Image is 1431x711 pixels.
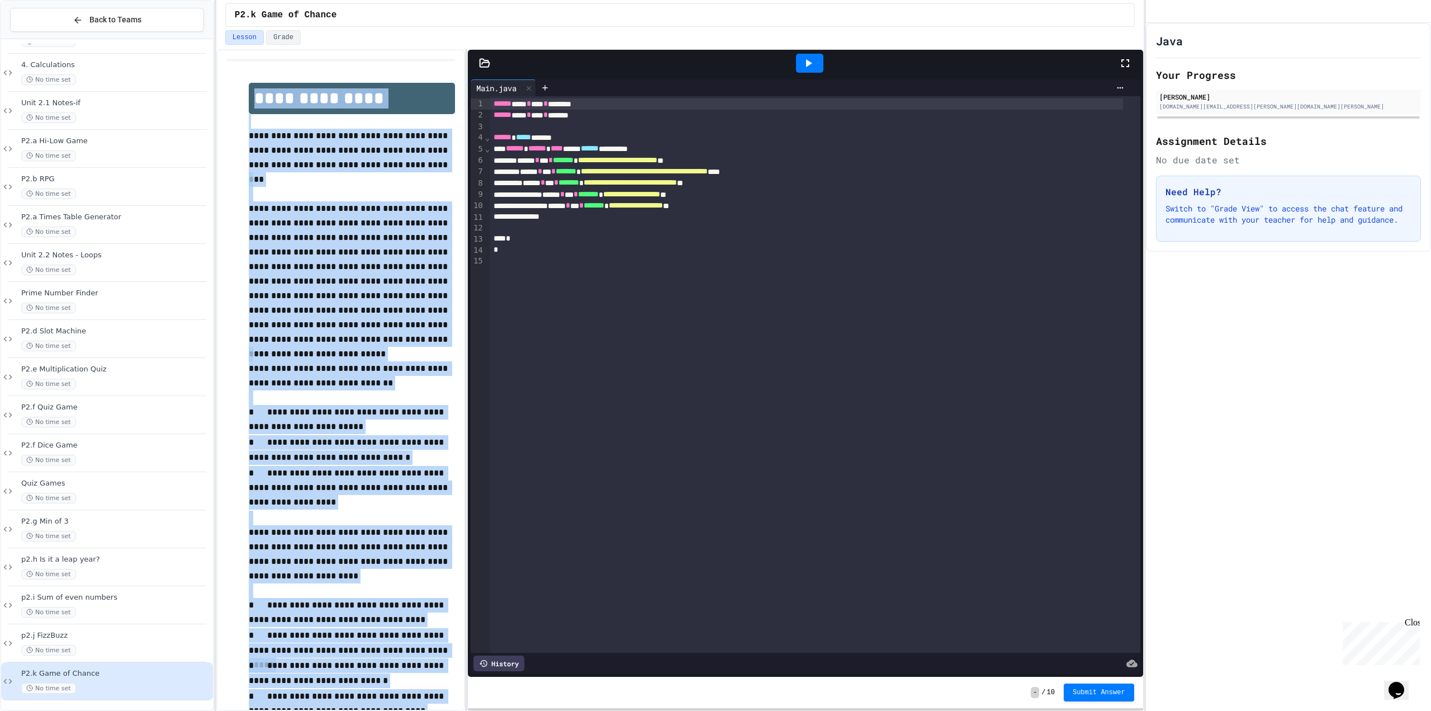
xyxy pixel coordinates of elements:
[21,683,76,694] span: No time set
[225,30,264,45] button: Lesson
[1156,153,1421,167] div: No due date set
[21,517,211,526] span: P2.g Min of 3
[21,669,211,679] span: P2.k Game of Chance
[471,212,485,223] div: 11
[21,327,211,336] span: P2.d Slot Machine
[21,112,76,123] span: No time set
[471,144,485,155] div: 5
[21,631,211,641] span: p2.j FizzBuzz
[471,79,536,96] div: Main.java
[485,144,490,153] span: Fold line
[21,441,211,450] span: P2.f Dice Game
[21,645,76,656] span: No time set
[89,14,141,26] span: Back to Teams
[21,227,76,237] span: No time set
[471,132,485,143] div: 4
[21,379,76,389] span: No time set
[21,265,76,275] span: No time set
[1073,688,1125,697] span: Submit Answer
[471,245,485,256] div: 14
[21,303,76,313] span: No time set
[21,289,211,298] span: Prime Number Finder
[1165,185,1411,199] h3: Need Help?
[1338,618,1420,665] iframe: chat widget
[471,200,485,211] div: 10
[1156,33,1183,49] h1: Java
[1156,67,1421,83] h2: Your Progress
[21,479,211,488] span: Quiz Games
[471,155,485,166] div: 6
[1031,687,1039,698] span: -
[1159,102,1418,111] div: [DOMAIN_NAME][EMAIL_ADDRESS][PERSON_NAME][DOMAIN_NAME][PERSON_NAME]
[21,607,76,618] span: No time set
[21,213,211,222] span: P2.a Times Table Generator
[471,82,522,94] div: Main.java
[1156,133,1421,149] h2: Assignment Details
[21,341,76,351] span: No time set
[21,150,76,161] span: No time set
[471,256,485,267] div: 15
[21,251,211,260] span: Unit 2.2 Notes - Loops
[235,8,337,22] span: P2.k Game of Chance
[485,133,490,142] span: Fold line
[21,417,76,427] span: No time set
[1047,688,1055,697] span: 10
[21,98,211,108] span: Unit 2.1 Notes-if
[21,189,76,199] span: No time set
[471,178,485,189] div: 8
[21,403,211,412] span: P2.f Quiz Game
[21,136,211,146] span: P2.a Hi-Low Game
[1041,688,1045,697] span: /
[21,60,211,70] span: 4. Calculations
[21,569,76,580] span: No time set
[21,175,211,184] span: P2.b RPG
[471,234,485,245] div: 13
[21,74,76,85] span: No time set
[471,166,485,177] div: 7
[471,223,485,234] div: 12
[4,4,77,71] div: Chat with us now!Close
[21,365,211,374] span: P2.e Multiplication Quiz
[266,30,301,45] button: Grade
[21,593,211,602] span: p2.i Sum of even numbers
[471,121,485,133] div: 3
[21,455,76,465] span: No time set
[473,656,524,671] div: History
[471,189,485,200] div: 9
[21,555,211,564] span: p2.h Is it a leap year?
[1384,666,1420,700] iframe: chat widget
[471,110,485,121] div: 2
[1165,203,1411,225] p: Switch to "Grade View" to access the chat feature and communicate with your teacher for help and ...
[471,98,485,110] div: 1
[21,493,76,503] span: No time set
[10,8,204,32] button: Back to Teams
[1159,92,1418,102] div: [PERSON_NAME]
[21,531,76,542] span: No time set
[1064,684,1134,701] button: Submit Answer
